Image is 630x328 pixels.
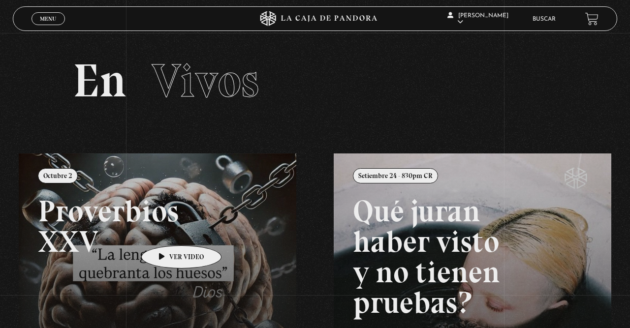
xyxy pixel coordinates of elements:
[533,16,556,22] a: Buscar
[152,53,259,109] span: Vivos
[37,24,60,31] span: Cerrar
[585,12,598,26] a: View your shopping cart
[40,16,56,22] span: Menu
[447,13,508,25] span: [PERSON_NAME]
[73,58,557,104] h2: En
